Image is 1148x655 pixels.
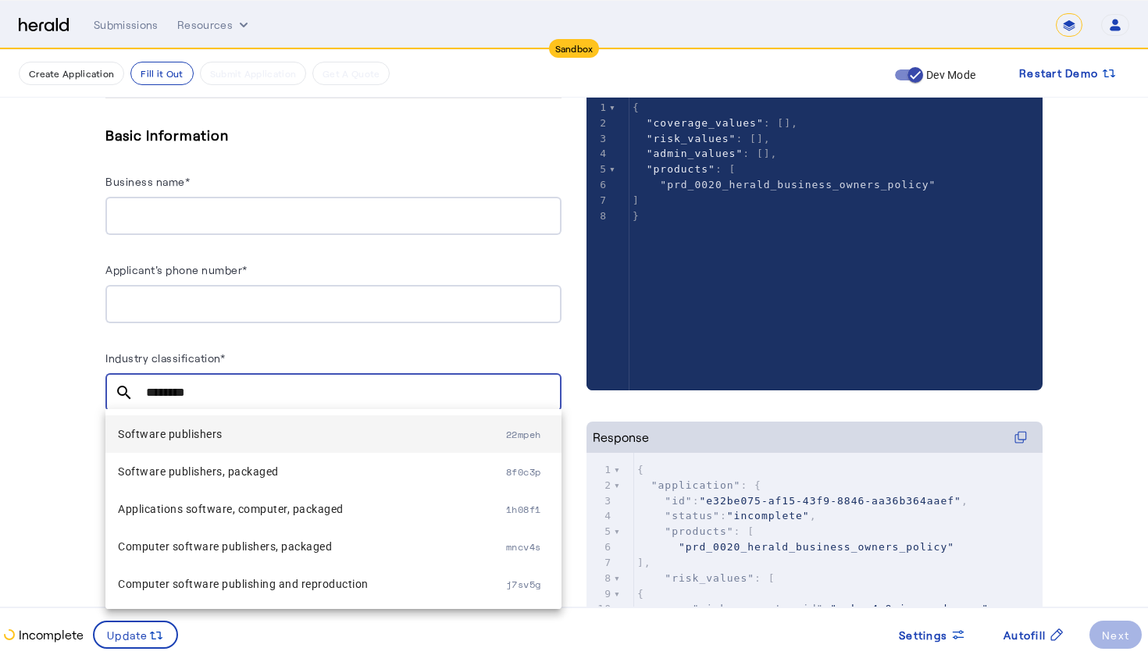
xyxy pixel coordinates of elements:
[118,425,506,443] span: Software publishers
[549,39,600,58] div: Sandbox
[586,462,614,478] div: 1
[637,525,754,537] span: : [
[16,625,84,644] p: Incomplete
[665,572,754,584] span: "risk_values"
[200,62,306,85] button: Submit Application
[586,177,609,193] div: 6
[118,462,506,481] span: Software publishers, packaged
[312,62,390,85] button: Get A Quote
[633,163,736,175] span: : [
[633,210,640,222] span: }
[586,524,614,539] div: 5
[647,133,736,144] span: "risk_values"
[19,62,124,85] button: Create Application
[665,495,692,507] span: "id"
[105,383,143,402] mat-icon: search
[637,510,817,522] span: : ,
[586,571,614,586] div: 8
[105,123,562,147] h5: Basic Information
[1019,64,1098,83] span: Restart Demo
[679,541,954,553] span: "prd_0020_herald_business_owners_policy"
[637,495,968,507] span: : ,
[94,17,159,33] div: Submissions
[506,503,541,516] span: 1h08f1
[586,100,609,116] div: 1
[923,67,975,83] label: Dev Mode
[1004,627,1046,643] span: Autofill
[647,148,743,159] span: "admin_values"
[586,146,609,162] div: 4
[886,621,979,649] button: Settings
[637,603,996,614] span: : ,
[586,162,609,177] div: 5
[118,537,506,556] span: Computer software publishers, packaged
[118,500,506,518] span: Applications software, computer, packaged
[506,578,541,591] span: j7sv5g
[1007,59,1129,87] button: Restart Demo
[586,493,614,509] div: 3
[660,179,936,190] span: "prd_0020_herald_business_owners_policy"
[586,208,609,224] div: 8
[177,17,251,33] button: Resources dropdown menu
[130,62,193,85] button: Fill it Out
[637,572,775,584] span: : [
[727,510,810,522] span: "incomplete"
[586,555,614,571] div: 7
[506,540,541,554] span: mncv4s
[506,465,541,479] span: 8f0c3p
[647,163,715,175] span: "products"
[93,621,178,649] button: Update
[586,601,614,617] div: 10
[637,588,644,600] span: {
[991,621,1077,649] button: Autofill
[633,133,771,144] span: : [],
[633,117,798,129] span: : [],
[19,18,69,33] img: Herald Logo
[699,495,961,507] span: "e32be075-af15-43f9-8846-aa36b364aaef"
[506,428,541,441] span: 22mpeh
[586,539,614,555] div: 6
[586,586,614,602] div: 9
[633,194,640,206] span: ]
[118,575,506,593] span: Computer software publishing and reproduction
[105,263,248,276] label: Applicant's phone number*
[105,351,225,365] label: Industry classification*
[593,428,649,447] div: Response
[651,479,741,491] span: "application"
[637,479,761,491] span: : {
[586,131,609,147] div: 3
[693,603,824,614] span: "risk_parameter_id"
[633,148,777,159] span: : [],
[647,117,764,129] span: "coverage_values"
[633,101,640,113] span: {
[586,193,609,208] div: 7
[586,116,609,131] div: 2
[665,510,720,522] span: "status"
[637,557,651,568] span: ],
[586,508,614,524] div: 4
[107,627,148,643] span: Update
[637,464,644,475] span: {
[105,175,190,188] label: Business name*
[665,525,733,537] span: "products"
[830,603,989,614] span: "rsk_m4p9_insured_name"
[899,627,947,643] span: Settings
[586,478,614,493] div: 2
